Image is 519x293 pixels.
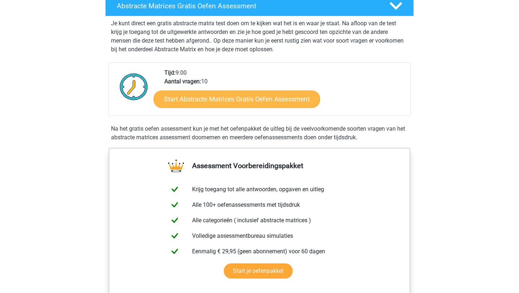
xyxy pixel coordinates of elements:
[164,69,176,76] b: Tijd:
[164,78,201,85] b: Aantal vragen:
[116,69,152,105] img: Klok
[159,69,410,115] div: 9:00 10
[117,2,378,10] h4: Abstracte Matrices Gratis Oefen Assessment
[111,19,408,54] p: Je kunt direct een gratis abstracte matrix test doen om te kijken wat het is en waar je staat. Na...
[224,263,293,279] a: Start je oefenpakket
[108,124,411,142] div: Na het gratis oefen assessment kun je met het oefenpakket de uitleg bij de veelvoorkomende soorte...
[154,90,320,108] a: Start Abstracte Matrices Gratis Oefen Assessment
